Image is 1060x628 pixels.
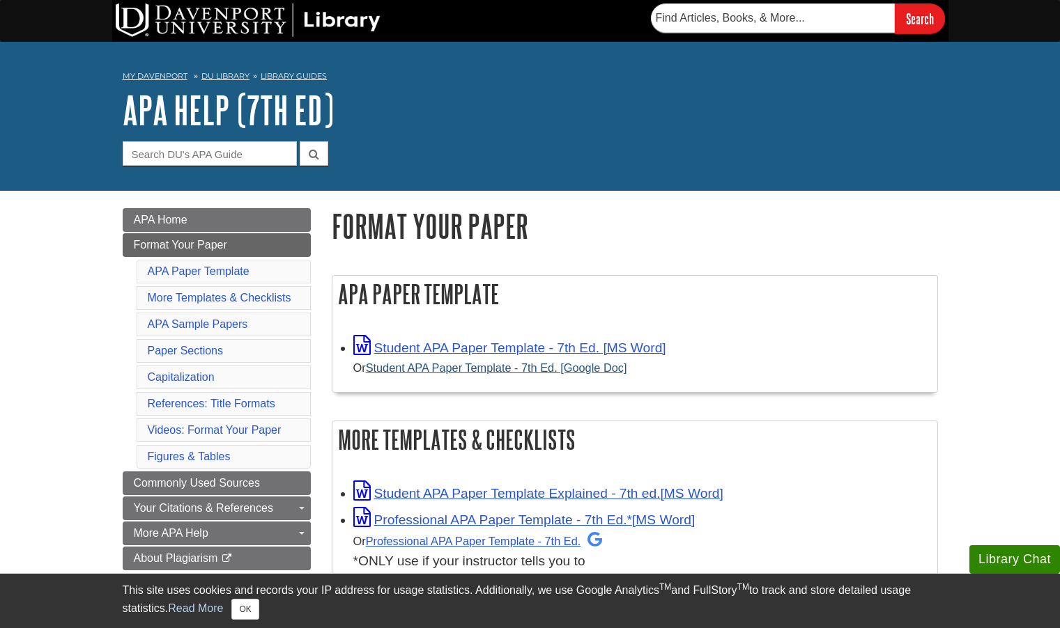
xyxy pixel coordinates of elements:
sup: TM [737,582,749,592]
a: Read More [168,602,223,614]
small: Or [353,535,603,547]
h1: Format Your Paper [332,208,938,244]
img: DU Library [116,3,381,37]
a: More Templates & Checklists [148,292,291,304]
a: Paper Sections [148,345,224,356]
a: APA Help (7th Ed) [123,88,334,132]
span: More APA Help [134,527,208,539]
span: Commonly Used Sources [134,477,260,489]
div: *ONLY use if your instructor tells you to [353,531,930,572]
sup: TM [659,582,671,592]
input: Find Articles, Books, & More... [651,3,895,33]
span: Your Citations & References [134,502,273,514]
a: Link opens in new window [353,340,666,355]
span: APA Home [134,214,187,226]
h2: More Templates & Checklists [332,421,937,458]
a: Videos: Format Your Paper [148,424,282,436]
a: APA Sample Papers [148,318,248,330]
small: Or [353,361,627,374]
a: Capitalization [148,371,215,383]
div: This site uses cookies and records your IP address for usage statistics. Additionally, we use Goo... [123,582,938,620]
a: My Davenport [123,70,187,82]
a: Format Your Paper [123,233,311,257]
a: Professional APA Paper Template - 7th Ed. [366,535,603,547]
form: Searches DU Library's articles, books, and more [651,3,945,33]
a: Student APA Paper Template - 7th Ed. [Google Doc] [366,361,627,374]
span: Format Your Paper [134,239,227,251]
a: DU Library [201,71,249,81]
i: This link opens in a new window [221,554,233,563]
a: APA Home [123,208,311,232]
h2: APA Paper Template [332,276,937,313]
a: APA Paper Template [148,265,249,277]
a: Commonly Used Sources [123,471,311,495]
a: Your Citations & References [123,496,311,520]
button: Library Chat [969,545,1060,574]
a: Link opens in new window [353,512,696,527]
input: Search [895,3,945,33]
span: About Plagiarism [134,552,218,564]
a: Library Guides [261,71,327,81]
div: Guide Page Menu [123,208,311,570]
a: Figures & Tables [148,450,231,462]
a: More APA Help [123,521,311,545]
nav: breadcrumb [123,67,938,89]
input: Search DU's APA Guide [123,141,297,166]
button: Close [231,599,259,620]
a: About Plagiarism [123,547,311,570]
a: References: Title Formats [148,398,275,409]
a: Link opens in new window [353,486,723,501]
